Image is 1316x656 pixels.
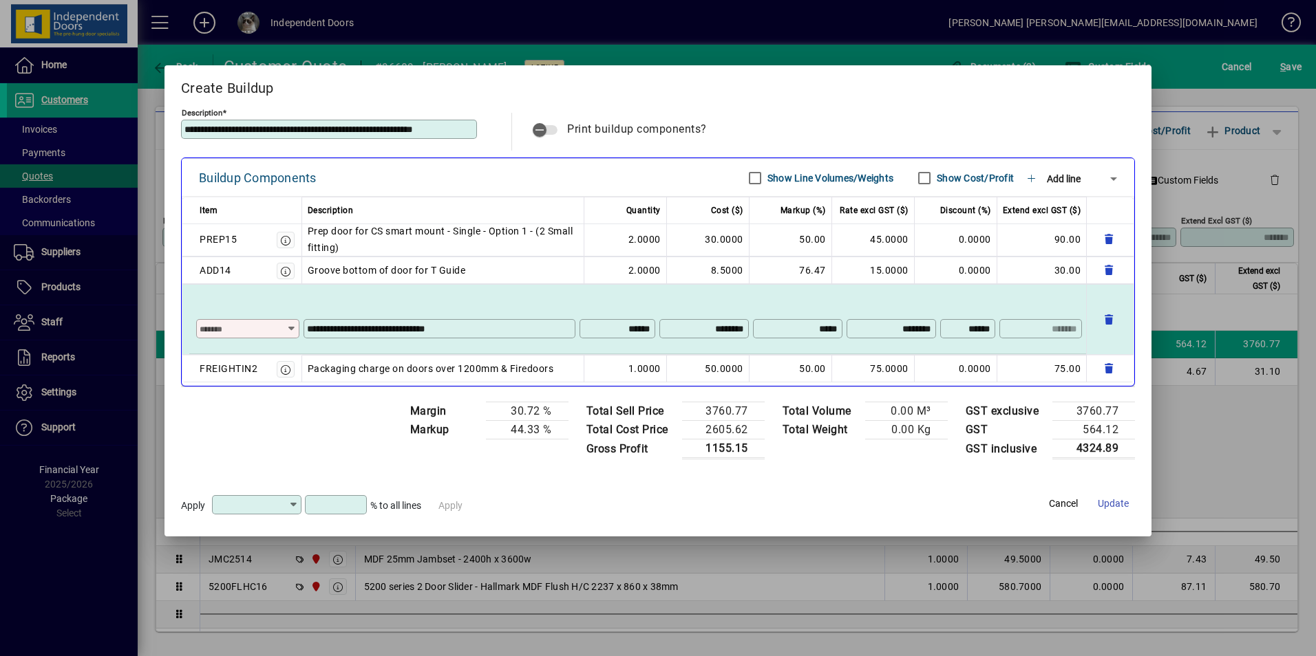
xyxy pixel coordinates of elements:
span: % to all lines [370,500,421,511]
span: Item [200,202,217,219]
td: 0.0000 [915,355,997,382]
td: Total Cost Price [580,421,682,439]
td: Total Volume [776,402,865,421]
td: 30.72 % [486,402,569,421]
td: 1155.15 [682,439,765,459]
td: 1.0000 [584,355,667,382]
label: Show Cost/Profit [934,171,1014,185]
td: 4324.89 [1052,439,1135,459]
div: 75.0000 [838,360,909,377]
mat-label: Description [182,108,222,118]
td: 0.00 M³ [865,402,948,421]
td: Margin [403,402,486,421]
td: Groove bottom of door for T Guide [302,256,584,284]
div: 50.0000 [672,360,743,377]
div: 45.0000 [838,231,909,248]
td: Markup [403,421,486,439]
td: Prep door for CS smart mount - Single - Option 1 - (2 Small fitting) [302,222,584,256]
td: 90.00 [997,222,1087,256]
td: 564.12 [1052,421,1135,439]
td: 76.47 [750,256,832,284]
td: Packaging charge on doors over 1200mm & Firedoors [302,355,584,382]
button: Cancel [1041,492,1085,516]
td: 75.00 [997,355,1087,382]
td: 50.00 [750,222,832,256]
td: 3760.77 [1052,402,1135,421]
span: Add line [1047,173,1081,184]
div: Buildup Components [199,167,317,189]
div: FREIGHTIN2 [200,360,257,377]
div: ADD14 [200,262,231,278]
td: 3760.77 [682,402,765,421]
span: Discount (%) [940,202,991,219]
span: Rate excl GST ($) [840,202,909,219]
span: Description [308,202,354,219]
td: Gross Profit [580,439,682,459]
td: GST exclusive [959,402,1053,421]
td: 2605.62 [682,421,765,439]
h2: Create Buildup [164,65,1151,105]
td: 2.0000 [584,222,667,256]
td: 30.00 [997,256,1087,284]
span: Print buildup components? [567,122,707,135]
td: 0.00 Kg [865,421,948,439]
td: Total Sell Price [580,402,682,421]
div: PREP15 [200,231,237,248]
span: Cost ($) [711,202,743,219]
div: 15.0000 [838,262,909,278]
button: Update [1091,492,1135,516]
td: Total Weight [776,421,865,439]
span: Update [1098,496,1129,511]
span: Extend excl GST ($) [1003,202,1081,219]
td: 50.00 [750,355,832,382]
td: 44.33 % [486,421,569,439]
div: 30.0000 [672,231,743,248]
div: 8.5000 [672,262,743,278]
td: 0.0000 [915,222,997,256]
td: GST inclusive [959,439,1053,459]
span: Cancel [1049,496,1078,511]
label: Show Line Volumes/Weights [765,171,893,185]
span: Apply [181,500,205,511]
span: Markup (%) [781,202,826,219]
td: GST [959,421,1053,439]
td: 0.0000 [915,256,997,284]
td: 2.0000 [584,256,667,284]
span: Quantity [626,202,661,219]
